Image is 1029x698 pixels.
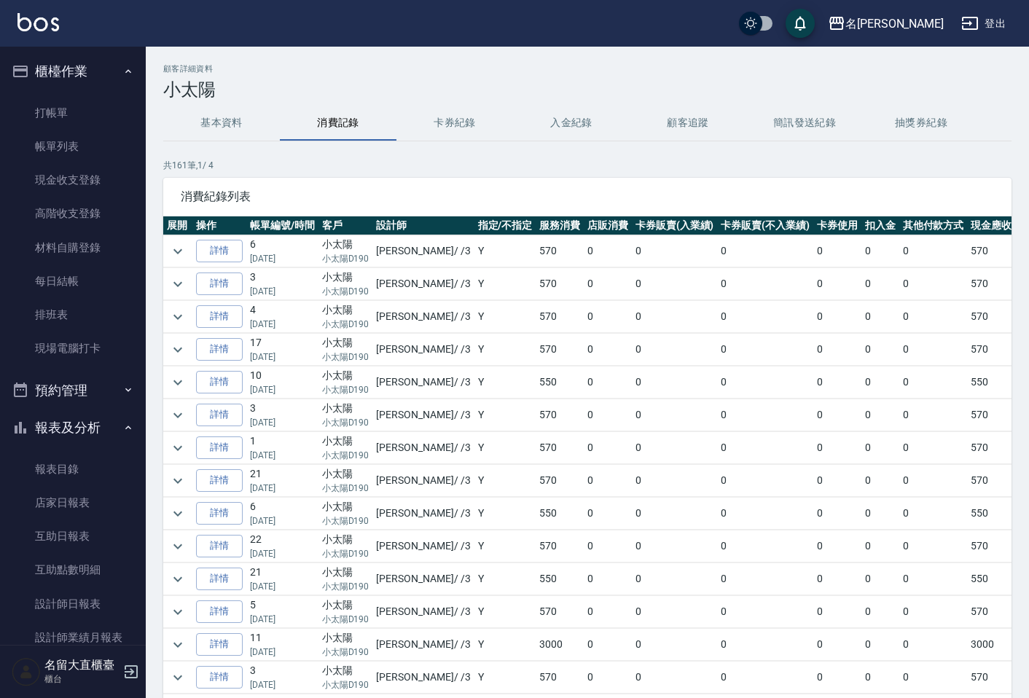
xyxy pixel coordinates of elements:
td: 0 [632,465,718,497]
th: 展開 [163,216,192,235]
td: 0 [813,268,861,300]
td: 570 [536,465,584,497]
td: 0 [717,629,813,661]
td: 550 [536,498,584,530]
td: Y [474,465,536,497]
p: 小太陽D190 [322,482,369,495]
td: 0 [717,334,813,366]
img: Logo [17,13,59,31]
a: 現場電腦打卡 [6,332,140,365]
td: 小太陽 [318,662,373,694]
a: 互助點數明細 [6,553,140,587]
p: [DATE] [250,318,315,331]
p: [DATE] [250,416,315,429]
td: 0 [861,563,899,595]
button: expand row [167,306,189,328]
td: [PERSON_NAME] / /3 [372,498,474,530]
td: 小太陽 [318,498,373,530]
td: 5 [246,596,318,628]
td: 6 [246,498,318,530]
td: 0 [717,268,813,300]
td: 570 [967,235,1015,267]
p: [DATE] [250,613,315,626]
td: 0 [717,498,813,530]
td: 570 [536,399,584,431]
a: 詳情 [196,535,243,557]
button: 報表及分析 [6,409,140,447]
button: expand row [167,404,189,426]
td: 570 [536,235,584,267]
th: 其他付款方式 [899,216,968,235]
td: [PERSON_NAME] / /3 [372,530,474,562]
td: 小太陽 [318,596,373,628]
td: 0 [813,301,861,333]
p: [DATE] [250,285,315,298]
td: 0 [584,432,632,464]
td: 0 [899,399,968,431]
td: 0 [717,235,813,267]
p: [DATE] [250,449,315,462]
td: 小太陽 [318,268,373,300]
button: expand row [167,273,189,295]
a: 詳情 [196,568,243,590]
p: 共 161 筆, 1 / 4 [163,159,1012,172]
td: 0 [813,498,861,530]
a: 詳情 [196,502,243,525]
td: 0 [632,301,718,333]
p: 小太陽D190 [322,514,369,528]
td: 0 [717,399,813,431]
p: 小太陽D190 [322,252,369,265]
td: 0 [861,498,899,530]
td: 570 [967,268,1015,300]
p: [DATE] [250,514,315,528]
a: 詳情 [196,600,243,623]
p: [DATE] [250,350,315,364]
td: [PERSON_NAME] / /3 [372,662,474,694]
p: [DATE] [250,678,315,691]
button: expand row [167,536,189,557]
td: [PERSON_NAME] / /3 [372,432,474,464]
h3: 小太陽 [163,79,1012,100]
td: 570 [536,530,584,562]
button: 登出 [955,10,1012,37]
td: 0 [584,334,632,366]
td: 小太陽 [318,563,373,595]
td: 0 [813,399,861,431]
button: expand row [167,503,189,525]
a: 高階收支登錄 [6,197,140,230]
td: 0 [584,498,632,530]
td: 0 [584,629,632,661]
td: 6 [246,235,318,267]
td: [PERSON_NAME] / /3 [372,629,474,661]
td: 0 [899,498,968,530]
td: 0 [813,629,861,661]
td: [PERSON_NAME] / /3 [372,596,474,628]
td: 0 [899,563,968,595]
td: 0 [584,563,632,595]
h5: 名留大直櫃臺 [44,658,119,672]
td: 0 [632,530,718,562]
td: Y [474,235,536,267]
td: 0 [899,662,968,694]
td: 3000 [536,629,584,661]
td: 550 [967,563,1015,595]
td: 0 [632,596,718,628]
td: 570 [967,399,1015,431]
td: 17 [246,334,318,366]
button: expand row [167,240,189,262]
p: 小太陽D190 [322,350,369,364]
a: 帳單列表 [6,130,140,163]
td: 0 [813,530,861,562]
td: [PERSON_NAME] / /3 [372,465,474,497]
p: 小太陽D190 [322,646,369,659]
a: 詳情 [196,305,243,328]
p: [DATE] [250,547,315,560]
td: 0 [717,563,813,595]
th: 卡券使用 [813,216,861,235]
td: 0 [632,432,718,464]
a: 排班表 [6,298,140,332]
p: [DATE] [250,383,315,396]
td: 3000 [967,629,1015,661]
th: 現金應收 [967,216,1015,235]
td: 10 [246,366,318,399]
